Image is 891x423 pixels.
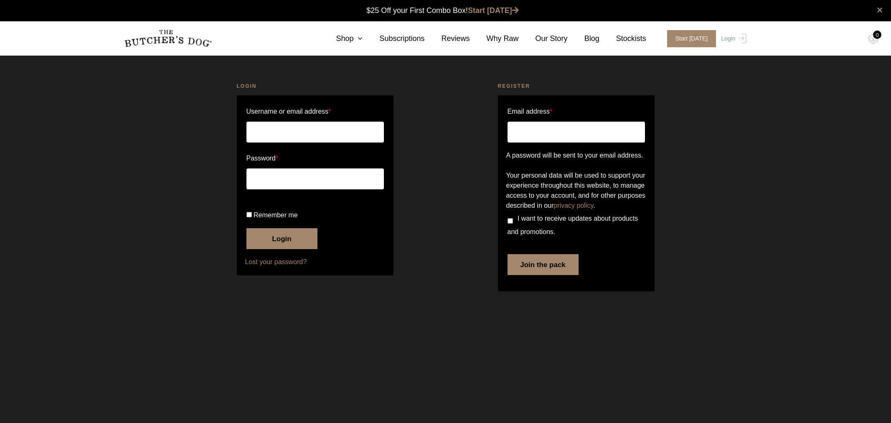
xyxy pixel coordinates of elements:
a: Why Raw [470,33,519,44]
a: Login [719,30,746,47]
button: Join the pack [508,254,579,275]
a: Blog [568,33,599,44]
span: I want to receive updates about products and promotions. [508,215,638,235]
h2: Register [498,82,655,90]
a: close [877,5,883,15]
a: Start [DATE] [659,30,719,47]
button: Login [246,228,317,249]
label: Password [246,152,384,165]
h2: Login [237,82,393,90]
p: A password will be sent to your email address. [506,150,646,161]
p: Your personal data will be used to support your experience throughout this website, to manage acc... [506,171,646,211]
div: 0 [873,31,881,39]
a: privacy policy [553,202,593,209]
img: TBD_Cart-Empty.png [868,33,878,44]
a: Stockists [599,33,646,44]
a: Subscriptions [363,33,424,44]
label: Email address [508,105,553,118]
a: Shop [319,33,363,44]
label: Username or email address [246,105,384,118]
a: Reviews [425,33,470,44]
span: Remember me [254,211,298,219]
input: Remember me [246,212,252,217]
span: Start [DATE] [667,30,716,47]
input: I want to receive updates about products and promotions. [508,218,513,224]
a: Lost your password? [245,257,385,267]
a: Our Story [519,33,568,44]
a: Start [DATE] [468,6,519,15]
